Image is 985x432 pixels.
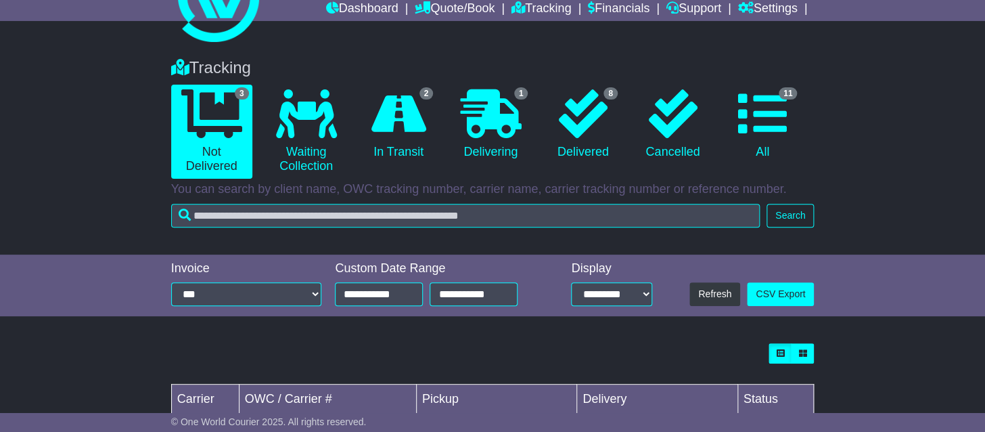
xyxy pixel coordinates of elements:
p: You can search by client name, OWC tracking number, carrier name, carrier tracking number or refe... [171,182,815,197]
div: Tracking [164,58,821,78]
button: Search [766,204,814,228]
span: © One World Courier 2025. All rights reserved. [171,416,367,427]
a: 2 In Transit [361,85,437,165]
td: Status [737,385,814,414]
button: Refresh [689,282,740,306]
div: Custom Date Range [335,261,541,276]
td: Delivery [577,385,737,414]
a: 11 All [725,85,801,165]
span: 11 [779,87,797,100]
a: Cancelled [635,85,711,165]
a: 3 Not Delivered [171,85,252,179]
a: CSV Export [747,282,814,306]
td: OWC / Carrier # [239,385,416,414]
td: Carrier [171,385,239,414]
div: Invoice [171,261,322,276]
td: Pickup [416,385,576,414]
div: Display [571,261,651,276]
span: 3 [235,87,249,100]
span: 2 [419,87,434,100]
a: 8 Delivered [545,85,621,165]
span: 8 [603,87,618,100]
span: 1 [514,87,528,100]
a: 1 Delivering [450,85,531,165]
a: Waiting Collection [266,85,347,179]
